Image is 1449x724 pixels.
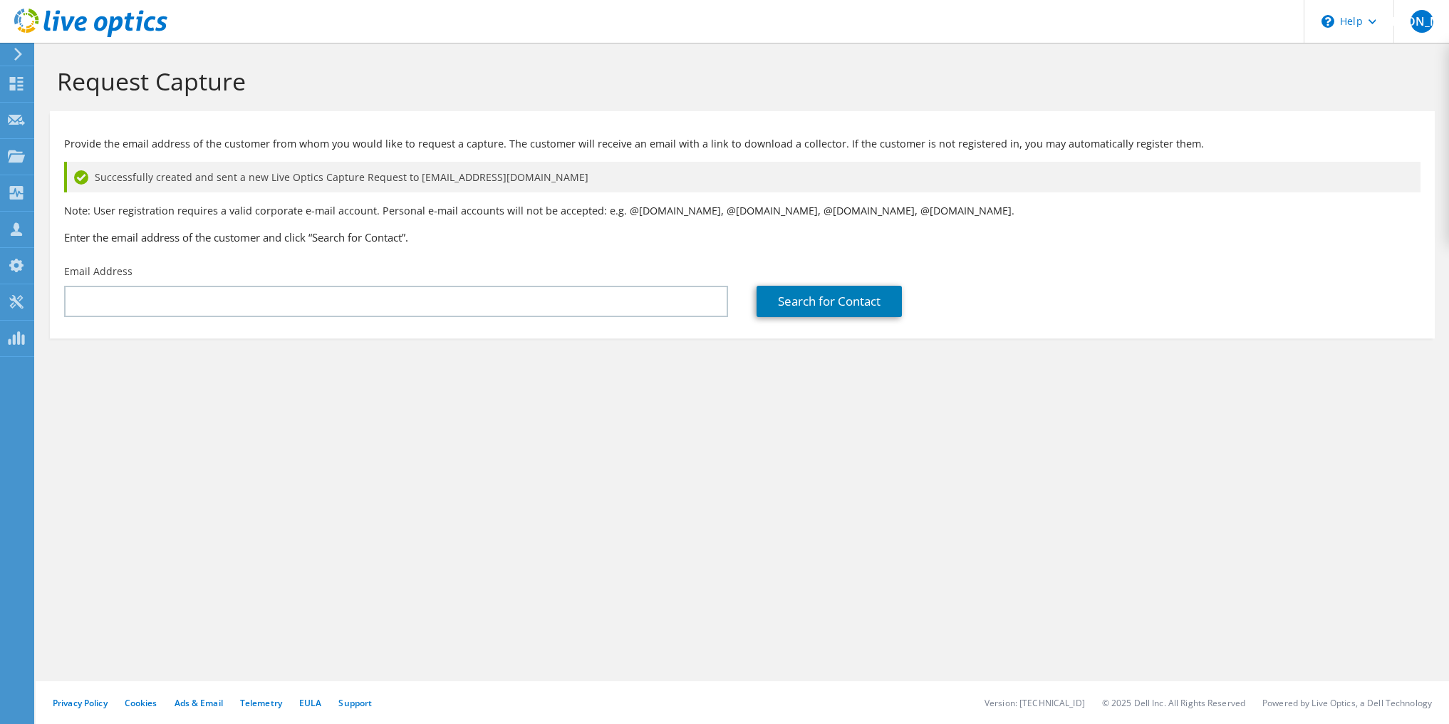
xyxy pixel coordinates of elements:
[757,286,902,317] a: Search for Contact
[64,203,1421,219] p: Note: User registration requires a valid corporate e-mail account. Personal e-mail accounts will ...
[64,229,1421,245] h3: Enter the email address of the customer and click “Search for Contact”.
[240,697,282,709] a: Telemetry
[338,697,372,709] a: Support
[1262,697,1432,709] li: Powered by Live Optics, a Dell Technology
[125,697,157,709] a: Cookies
[95,170,588,185] span: Successfully created and sent a new Live Optics Capture Request to [EMAIL_ADDRESS][DOMAIN_NAME]
[64,136,1421,152] p: Provide the email address of the customer from whom you would like to request a capture. The cust...
[1102,697,1245,709] li: © 2025 Dell Inc. All Rights Reserved
[1321,15,1334,28] svg: \n
[64,264,133,279] label: Email Address
[299,697,321,709] a: EULA
[57,66,1421,96] h1: Request Capture
[53,697,108,709] a: Privacy Policy
[1411,10,1433,33] span: [PERSON_NAME]
[985,697,1085,709] li: Version: [TECHNICAL_ID]
[175,697,223,709] a: Ads & Email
